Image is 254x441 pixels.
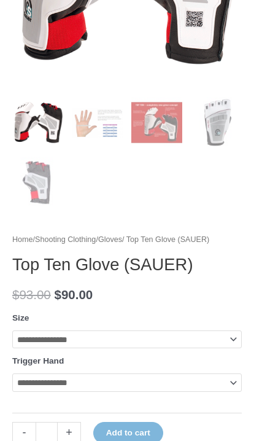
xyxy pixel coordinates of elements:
[131,97,182,148] img: Top Ten Glove (SAUER) - Image 3
[12,287,19,302] span: $
[72,97,123,148] img: Top Ten Glove (SAUER) - Image 2
[98,235,122,244] a: Gloves
[191,97,242,148] img: Top Ten Glove (SAUER) - Image 4
[12,255,242,275] h1: Top Ten Glove (SAUER)
[12,356,64,365] label: Trigger Hand
[12,313,29,322] label: Size
[35,235,96,244] a: Shooting Clothing
[54,287,93,302] bdi: 90.00
[12,97,63,148] img: Top Ten Glove
[12,157,63,208] img: Top Ten Glove (SAUER) - Image 5
[12,235,33,244] a: Home
[12,287,51,302] bdi: 93.00
[12,233,242,247] nav: Breadcrumb
[54,287,61,302] span: $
